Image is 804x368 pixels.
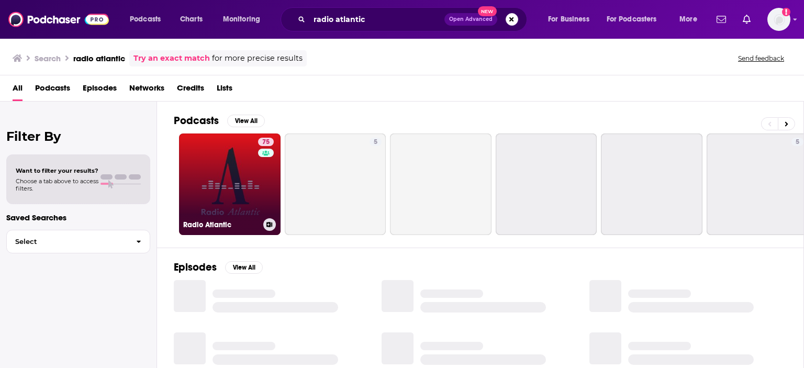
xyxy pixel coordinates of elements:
[174,114,265,127] a: PodcastsView All
[370,138,382,146] a: 5
[174,261,217,274] h2: Episodes
[767,8,790,31] img: User Profile
[6,230,150,253] button: Select
[600,11,672,28] button: open menu
[541,11,602,28] button: open menu
[174,114,219,127] h2: Podcasts
[782,8,790,16] svg: Add a profile image
[35,53,61,63] h3: Search
[444,13,497,26] button: Open AdvancedNew
[73,53,125,63] h3: radio atlantic
[478,6,497,16] span: New
[374,137,377,148] span: 5
[291,7,537,31] div: Search podcasts, credits, & more...
[216,11,274,28] button: open menu
[179,133,281,235] a: 75Radio Atlantic
[177,80,204,101] a: Credits
[796,137,799,148] span: 5
[607,12,657,27] span: For Podcasters
[712,10,730,28] a: Show notifications dropdown
[767,8,790,31] span: Logged in as Ashley_Beenen
[217,80,232,101] a: Lists
[180,12,203,27] span: Charts
[679,12,697,27] span: More
[285,133,386,235] a: 5
[767,8,790,31] button: Show profile menu
[173,11,209,28] a: Charts
[130,12,161,27] span: Podcasts
[174,261,263,274] a: EpisodesView All
[183,220,259,229] h3: Radio Atlantic
[735,54,787,63] button: Send feedback
[16,177,98,192] span: Choose a tab above to access filters.
[83,80,117,101] a: Episodes
[791,138,803,146] a: 5
[309,11,444,28] input: Search podcasts, credits, & more...
[129,80,164,101] a: Networks
[227,115,265,127] button: View All
[223,12,260,27] span: Monitoring
[122,11,174,28] button: open menu
[7,238,128,245] span: Select
[739,10,755,28] a: Show notifications dropdown
[6,129,150,144] h2: Filter By
[672,11,710,28] button: open menu
[258,138,274,146] a: 75
[225,261,263,274] button: View All
[449,17,493,22] span: Open Advanced
[16,167,98,174] span: Want to filter your results?
[548,12,589,27] span: For Business
[212,52,303,64] span: for more precise results
[262,137,270,148] span: 75
[13,80,23,101] a: All
[133,52,210,64] a: Try an exact match
[35,80,70,101] a: Podcasts
[8,9,109,29] img: Podchaser - Follow, Share and Rate Podcasts
[6,213,150,222] p: Saved Searches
